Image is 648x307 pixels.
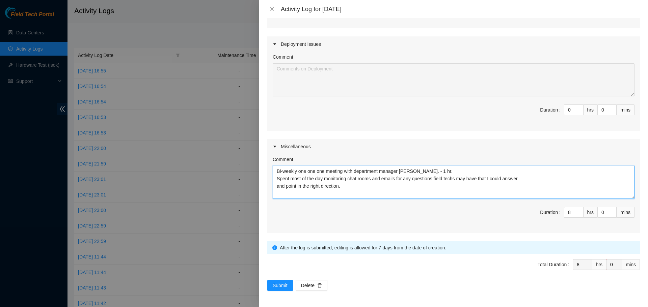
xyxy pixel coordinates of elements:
span: Increase Value [609,207,616,212]
label: Comment [273,53,293,61]
span: up [611,106,615,110]
span: up [578,208,582,212]
button: Close [267,6,277,12]
div: mins [617,104,634,115]
span: caret-right [273,145,277,149]
span: Delete [301,282,315,289]
div: mins [617,207,634,218]
span: down [578,111,582,115]
label: Comment [273,156,293,163]
div: mins [622,259,640,270]
span: info-circle [272,245,277,250]
div: Duration : [540,106,561,114]
button: Submit [267,280,293,291]
div: After the log is submitted, editing is allowed for 7 days from the date of creation. [280,244,635,251]
div: hrs [584,207,598,218]
span: up [578,106,582,110]
span: Decrease Value [576,212,583,217]
span: up [611,208,615,212]
div: Duration : [540,209,561,216]
span: Submit [273,282,288,289]
div: hrs [592,259,606,270]
button: Deletedelete [296,280,327,291]
textarea: Comment [273,166,634,199]
span: Increase Value [576,207,583,212]
span: close [269,6,275,12]
span: Decrease Value [576,110,583,115]
div: hrs [584,104,598,115]
span: delete [317,283,322,288]
div: Deployment Issues [267,36,640,52]
span: caret-right [273,42,277,46]
div: Total Duration : [538,261,569,268]
span: Increase Value [576,105,583,110]
textarea: Comment [273,63,634,96]
span: down [611,213,615,217]
div: Miscellaneous [267,139,640,154]
span: Increase Value [609,105,616,110]
div: Activity Log for [DATE] [281,5,640,13]
span: Decrease Value [609,110,616,115]
span: down [578,213,582,217]
span: down [611,111,615,115]
span: Decrease Value [609,212,616,217]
